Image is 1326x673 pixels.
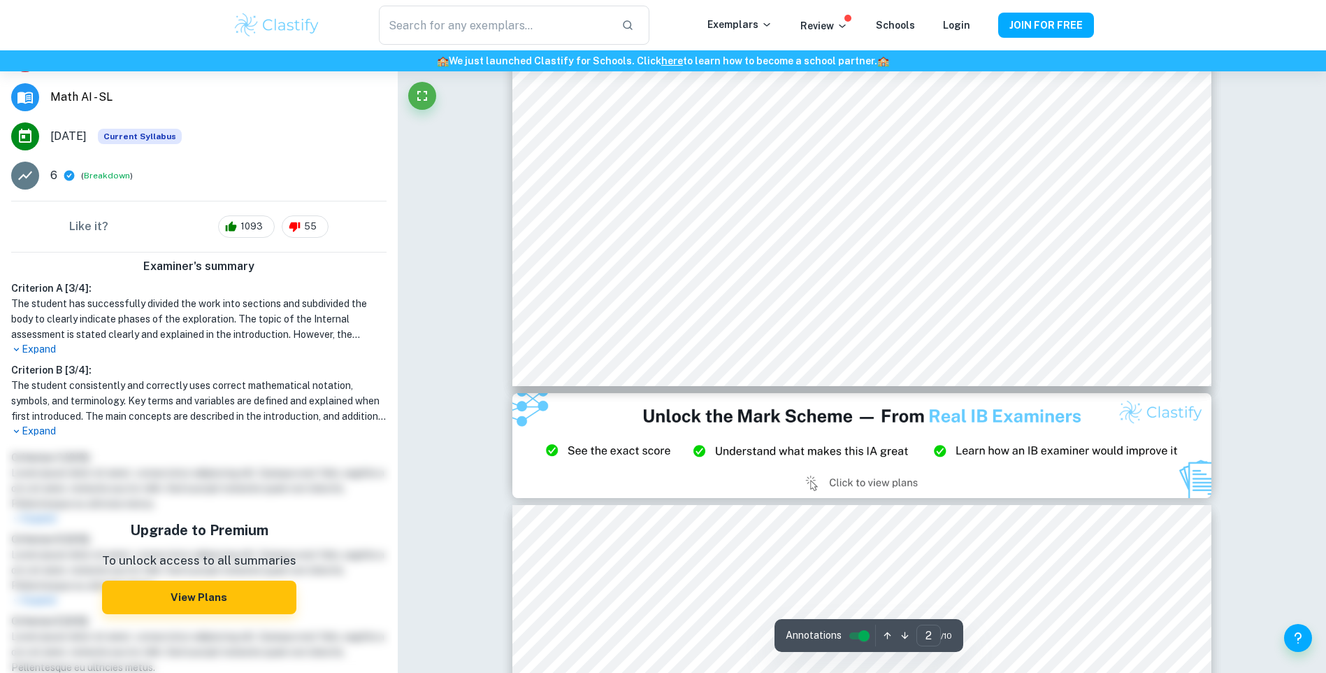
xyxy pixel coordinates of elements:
[11,296,387,342] h1: The student has successfully divided the work into sections and subdivided the body to clearly in...
[11,378,387,424] h1: The student consistently and correctly uses correct mathematical notation, symbols, and terminolo...
[11,362,387,378] h6: Criterion B [ 3 / 4 ]:
[3,53,1323,69] h6: We just launched Clastify for Schools. Click to learn how to become a school partner.
[6,258,392,275] h6: Examiner's summary
[11,281,387,296] h6: Criterion A [ 3 / 4 ]:
[81,169,133,183] span: ( )
[69,218,108,235] h6: Like it?
[512,393,1211,498] img: Ad
[98,129,182,144] div: This exemplar is based on the current syllabus. Feel free to refer to it for inspiration/ideas wh...
[707,17,772,32] p: Exemplars
[661,55,683,66] a: here
[98,129,182,144] span: Current Syllabus
[50,167,57,184] p: 6
[102,520,296,541] h5: Upgrade to Premium
[437,55,449,66] span: 🏫
[84,169,130,182] button: Breakdown
[233,11,322,39] img: Clastify logo
[218,215,275,238] div: 1093
[102,581,296,614] button: View Plans
[50,89,387,106] span: Math AI - SL
[11,342,387,357] p: Expand
[50,128,87,145] span: [DATE]
[877,55,889,66] span: 🏫
[943,20,970,31] a: Login
[998,13,1094,38] button: JOIN FOR FREE
[786,628,842,643] span: Annotations
[379,6,610,45] input: Search for any exemplars...
[876,20,915,31] a: Schools
[11,424,387,439] p: Expand
[941,630,952,642] span: / 10
[1284,624,1312,652] button: Help and Feedback
[282,215,329,238] div: 55
[102,552,296,570] p: To unlock access to all summaries
[233,220,271,234] span: 1093
[296,220,324,234] span: 55
[800,18,848,34] p: Review
[408,82,436,110] button: Fullscreen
